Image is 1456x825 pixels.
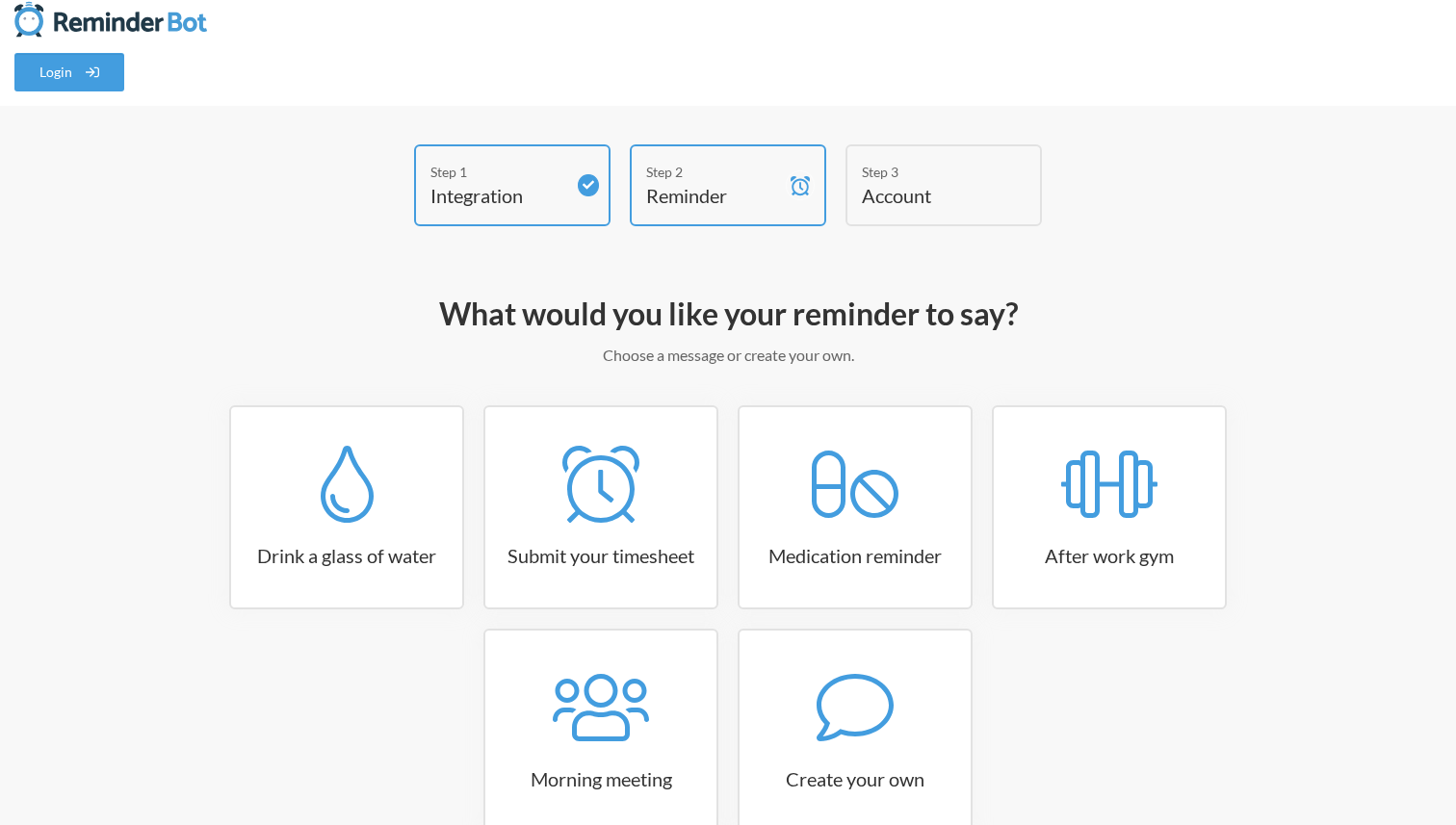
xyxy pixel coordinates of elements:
div: Step 3 [862,162,997,182]
h3: Medication reminder [740,542,971,569]
div: Step 2 [646,162,781,182]
h4: Integration [430,182,565,209]
h3: Create your own [740,765,971,792]
p: Choose a message or create your own. [169,344,1287,367]
h4: Reminder [646,182,781,209]
h4: Account [862,182,997,209]
div: Step 1 [430,162,565,182]
h3: Morning meeting [485,765,716,792]
h3: Drink a glass of water [231,542,462,569]
h2: What would you like your reminder to say? [169,294,1287,334]
h3: Submit your timesheet [485,542,716,569]
h3: After work gym [994,542,1225,569]
a: Login [14,53,124,91]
